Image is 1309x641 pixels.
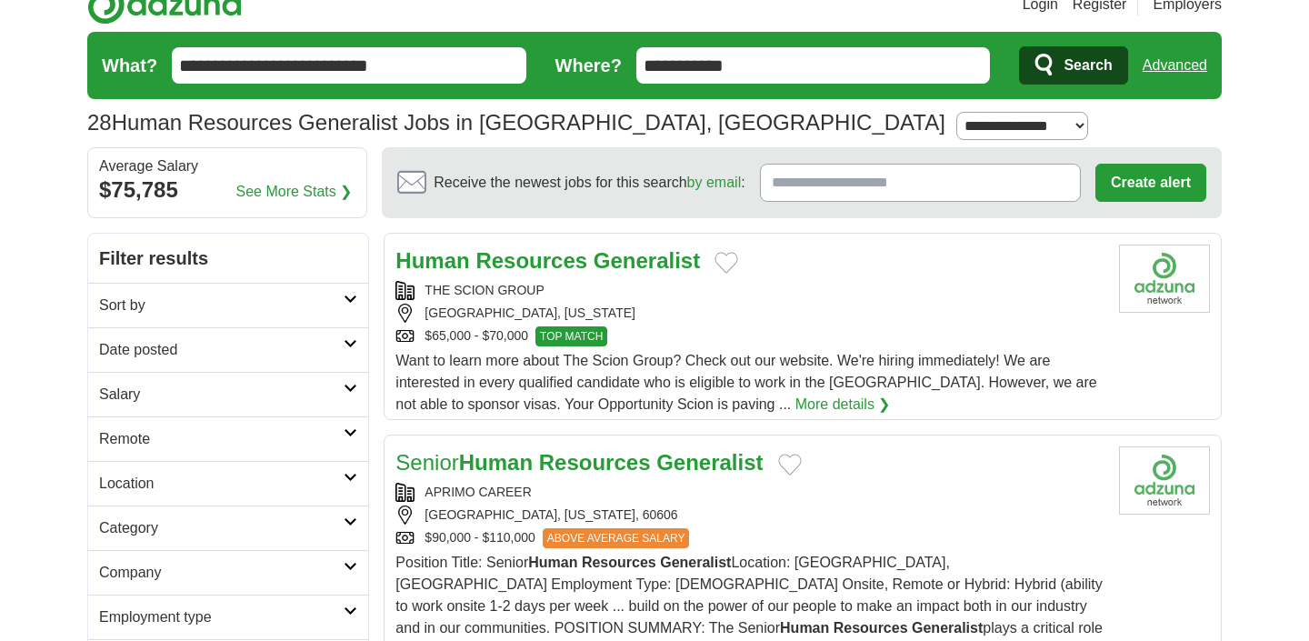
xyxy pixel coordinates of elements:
h1: Human Resources Generalist Jobs in [GEOGRAPHIC_DATA], [GEOGRAPHIC_DATA] [87,110,945,135]
strong: Generalist [912,620,983,636]
a: More details ❯ [795,394,891,416]
div: [GEOGRAPHIC_DATA], [US_STATE], 60606 [395,506,1104,525]
span: Receive the newest jobs for this search : [434,172,744,194]
div: Average Salary [99,159,355,174]
label: What? [102,52,157,79]
a: Salary [88,372,368,416]
strong: Human [780,620,829,636]
div: $75,785 [99,174,355,206]
button: Create alert [1095,164,1206,202]
h2: Date posted [99,339,344,361]
h2: Company [99,562,344,584]
span: Want to learn more about The Scion Group? Check out our website. We're hiring immediately! We are... [395,353,1096,412]
img: Company logo [1119,446,1210,515]
a: See More Stats ❯ [236,181,353,203]
a: Remote [88,416,368,461]
h2: Sort by [99,295,344,316]
strong: Generalist [656,450,763,475]
h2: Employment type [99,606,344,628]
a: Employment type [88,595,368,639]
a: by email [687,175,742,190]
button: Add to favorite jobs [714,252,738,274]
div: THE SCION GROUP [395,281,1104,300]
a: Advanced [1143,47,1207,84]
a: Sort by [88,283,368,327]
strong: Human [528,555,577,570]
h2: Category [99,517,344,539]
a: SeniorHuman Resources Generalist [395,450,763,475]
strong: Resources [539,450,651,475]
strong: Resources [475,248,587,273]
strong: Human [395,248,469,273]
h2: Filter results [88,234,368,283]
h2: Remote [99,428,344,450]
div: APRIMO CAREER [395,483,1104,502]
div: $90,000 - $110,000 [395,528,1104,548]
strong: Resources [834,620,908,636]
span: TOP MATCH [535,326,607,346]
span: Search [1064,47,1112,84]
div: [GEOGRAPHIC_DATA], [US_STATE] [395,304,1104,323]
img: Company logo [1119,245,1210,313]
strong: Human [459,450,533,475]
a: Company [88,550,368,595]
h2: Location [99,473,344,495]
span: ABOVE AVERAGE SALARY [543,528,690,548]
button: Search [1019,46,1127,85]
div: $65,000 - $70,000 [395,326,1104,346]
strong: Generalist [660,555,731,570]
strong: Generalist [594,248,700,273]
label: Where? [555,52,622,79]
a: Date posted [88,327,368,372]
strong: Resources [582,555,656,570]
a: Human Resources Generalist [395,248,700,273]
button: Add to favorite jobs [778,454,802,476]
a: Location [88,461,368,506]
h2: Salary [99,384,344,406]
span: 28 [87,106,112,139]
a: Category [88,506,368,550]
